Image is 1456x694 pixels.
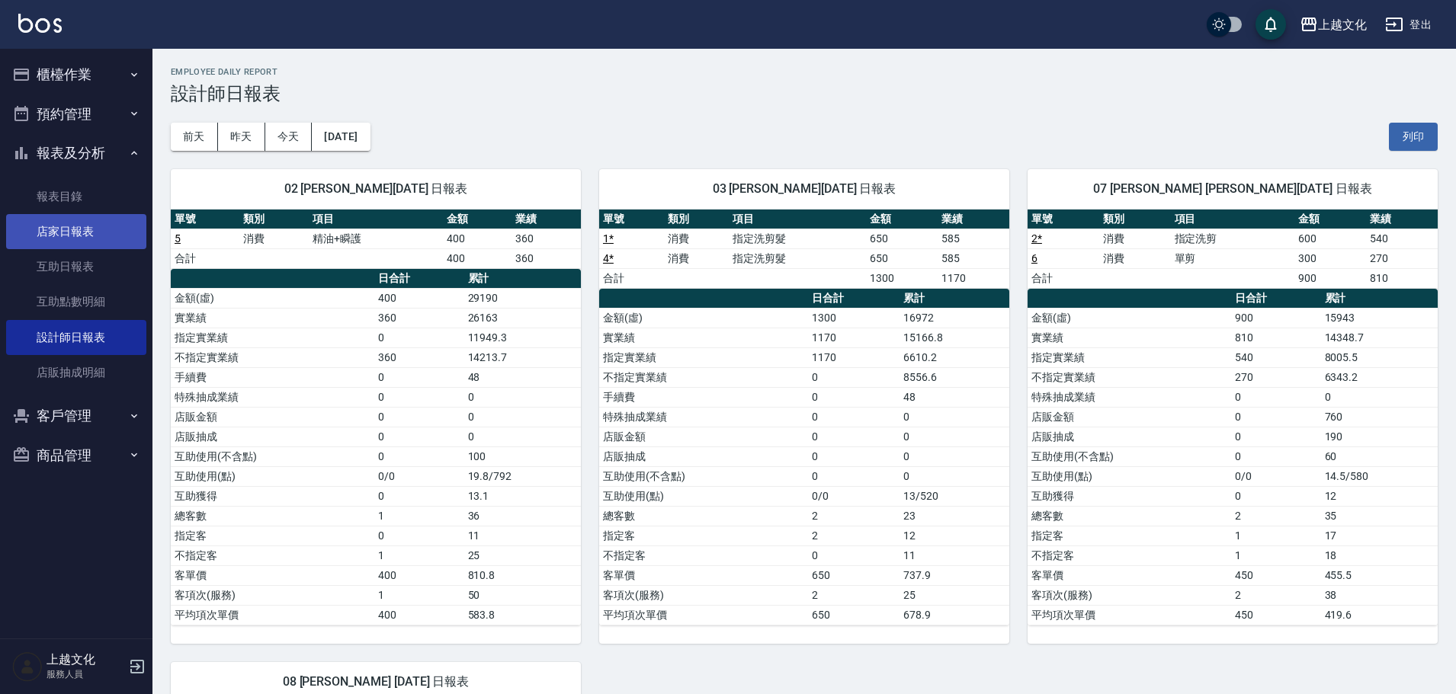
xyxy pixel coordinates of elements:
[309,229,443,248] td: 精油+瞬護
[900,367,1009,387] td: 8556.6
[1321,347,1438,367] td: 8005.5
[374,308,464,328] td: 360
[1321,506,1438,526] td: 35
[664,229,729,248] td: 消費
[47,652,124,667] h5: 上越文化
[6,249,146,284] a: 互助日報表
[900,545,1009,565] td: 11
[512,229,581,248] td: 360
[464,347,581,367] td: 14213.7
[374,446,464,466] td: 0
[175,232,181,245] a: 5
[1231,289,1321,309] th: 日合計
[1028,308,1231,328] td: 金額(虛)
[1294,229,1366,248] td: 600
[1028,328,1231,347] td: 實業績
[443,209,512,229] th: 金額
[1321,387,1438,407] td: 0
[808,289,900,309] th: 日合計
[1028,209,1438,289] table: a dense table
[265,123,313,151] button: 今天
[239,209,308,229] th: 類別
[599,347,808,367] td: 指定實業績
[374,347,464,367] td: 360
[808,347,900,367] td: 1170
[1028,605,1231,625] td: 平均項次單價
[171,288,374,308] td: 金額(虛)
[938,268,1009,288] td: 1170
[599,446,808,466] td: 店販抽成
[171,367,374,387] td: 手續費
[464,308,581,328] td: 26163
[1028,446,1231,466] td: 互助使用(不含點)
[900,347,1009,367] td: 6610.2
[374,585,464,605] td: 1
[374,387,464,407] td: 0
[309,209,443,229] th: 項目
[171,506,374,526] td: 總客數
[374,427,464,446] td: 0
[599,506,808,526] td: 總客數
[6,55,146,94] button: 櫃檯作業
[1318,15,1367,34] div: 上越文化
[171,407,374,427] td: 店販金額
[1321,367,1438,387] td: 6343.2
[464,565,581,585] td: 810.8
[900,466,1009,486] td: 0
[808,506,900,526] td: 2
[1231,466,1321,486] td: 0/0
[938,248,1009,268] td: 585
[1366,248,1438,268] td: 270
[900,407,1009,427] td: 0
[1321,407,1438,427] td: 760
[1171,248,1295,268] td: 單剪
[171,605,374,625] td: 平均項次單價
[1231,407,1321,427] td: 0
[171,83,1438,104] h3: 設計師日報表
[171,209,581,269] table: a dense table
[599,387,808,407] td: 手續費
[1231,387,1321,407] td: 0
[599,585,808,605] td: 客項次(服務)
[900,328,1009,347] td: 15166.8
[729,229,865,248] td: 指定洗剪髮
[218,123,265,151] button: 昨天
[1321,585,1438,605] td: 38
[808,605,900,625] td: 650
[1028,289,1438,625] table: a dense table
[1231,308,1321,328] td: 900
[1028,486,1231,506] td: 互助獲得
[171,427,374,446] td: 店販抽成
[599,427,808,446] td: 店販金額
[1379,11,1438,39] button: 登出
[1231,506,1321,526] td: 2
[464,466,581,486] td: 19.8/792
[6,355,146,390] a: 店販抽成明細
[374,288,464,308] td: 400
[900,526,1009,545] td: 12
[1321,308,1438,328] td: 15943
[171,565,374,585] td: 客單價
[664,248,729,268] td: 消費
[1171,209,1295,229] th: 項目
[599,605,808,625] td: 平均項次單價
[900,308,1009,328] td: 16972
[464,526,581,545] td: 11
[189,674,563,689] span: 08 [PERSON_NAME] [DATE] 日報表
[6,94,146,134] button: 預約管理
[171,585,374,605] td: 客項次(服務)
[900,486,1009,506] td: 13/520
[443,229,512,248] td: 400
[464,545,581,565] td: 25
[599,565,808,585] td: 客單價
[1099,229,1171,248] td: 消費
[1231,427,1321,446] td: 0
[599,466,808,486] td: 互助使用(不含點)
[464,506,581,526] td: 36
[808,466,900,486] td: 0
[1028,347,1231,367] td: 指定實業績
[464,427,581,446] td: 0
[808,387,900,407] td: 0
[808,367,900,387] td: 0
[1028,367,1231,387] td: 不指定實業績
